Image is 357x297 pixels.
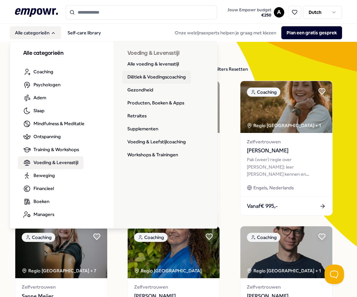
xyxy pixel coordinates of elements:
span: Zelfvertrouwen [247,283,326,291]
span: Zelfvertrouwen [134,283,213,291]
div: Coaching [134,233,168,242]
span: Jouw Empowr budget [227,7,271,13]
span: Slaap [33,107,45,114]
div: Coaching [247,233,280,242]
span: Boeken [33,198,49,205]
h3: Alle categorieën [23,49,101,58]
div: Pak (weer) regie over [PERSON_NAME]: leer [PERSON_NAME] kennen en doorbreek patronen. Voor blijve... [247,156,326,178]
iframe: Help Scout Beacon - Open [325,265,344,284]
a: Producten, Boeken & Apps [122,97,189,110]
div: Regio [GEOGRAPHIC_DATA] + 1 [247,122,321,129]
button: Jouw Empowr budget€250 [226,6,273,19]
a: Jouw Empowr budget€250 [225,6,274,19]
span: Coaching [33,68,53,75]
a: Supplementen [122,123,163,136]
a: Slaap [18,104,50,117]
div: Regio [GEOGRAPHIC_DATA] + 1 [247,267,321,274]
img: package image [240,81,332,133]
img: package image [128,226,220,278]
span: € 250 [227,13,271,18]
a: Financieel [18,182,59,195]
a: Workshops & Trainingen [122,148,183,161]
img: package image [240,226,332,278]
a: Alle voeding & levensstijl [122,58,184,71]
span: Voeding & Levensstijl [33,159,78,166]
div: Coaching [22,233,55,242]
span: [PERSON_NAME] [247,147,326,155]
div: Filters Resetten [215,65,248,73]
a: Boeken [18,195,55,208]
span: Mindfulness & Meditatie [33,120,84,127]
a: Beweging [18,169,60,182]
span: Psychologen [33,81,60,88]
div: Onze welzijnsexperts helpen je graag met kiezen [170,26,342,39]
a: Mindfulness & Meditatie [18,117,90,130]
a: Psychologen [18,78,66,91]
span: Zelfvertrouwen [22,283,101,291]
a: Gezondheid [122,84,159,97]
span: Beweging [33,172,55,179]
input: Search for products, categories or subcategories [66,5,217,19]
div: Coaching [247,88,280,97]
button: A [274,7,284,18]
nav: Main [10,26,106,39]
button: Plan een gratis gesprek [281,26,342,39]
a: Managers [18,208,59,221]
span: Financieel [33,185,54,192]
img: package image [15,226,107,278]
a: Adem [18,91,51,104]
a: package imageCoachingRegio [GEOGRAPHIC_DATA] + 1Zelfvertrouwen[PERSON_NAME]Pak (weer) regie over ... [240,81,333,216]
a: Diëtiek & Voedingscoaching [122,71,191,84]
div: Regio [GEOGRAPHIC_DATA] [134,267,203,274]
a: Training & Workshops [18,143,84,156]
span: Training & Workshops [33,146,79,153]
span: Managers [33,211,54,218]
button: Alle categorieën [10,26,61,39]
a: Voeding & Leefstijlcoaching [122,136,191,148]
a: Coaching [18,65,58,78]
span: Engels, Nederlands [253,184,294,191]
span: Adem [33,94,46,101]
a: Ontspanning [18,130,66,143]
a: Self-care library [62,26,106,39]
div: Regio [GEOGRAPHIC_DATA] + 7 [22,267,96,274]
span: Ontspanning [33,133,61,140]
div: Alle categorieën [10,42,218,229]
span: Vanaf € 995,- [247,202,278,210]
span: Zelfvertrouwen [247,138,326,145]
h3: Voeding & Levensstijl [127,49,205,58]
a: Voeding & Levensstijl [18,156,83,169]
a: Retraites [122,110,152,123]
